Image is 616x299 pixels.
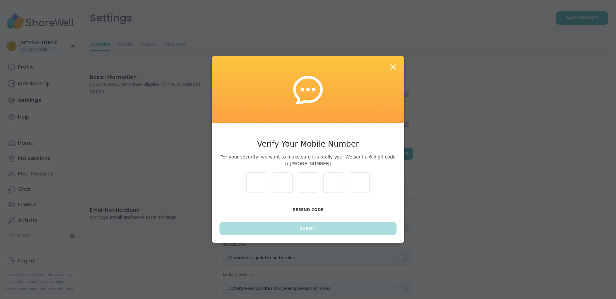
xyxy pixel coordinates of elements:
[219,154,397,167] span: For your security, we want to make sure it’s really you. We sent a 6-digit code to [PHONE_NUMBER]
[219,203,397,217] button: Resend Code
[300,226,316,231] span: Submit
[219,222,397,235] button: Submit
[219,138,397,150] h3: Verify Your Mobile Number
[293,208,323,212] span: Resend Code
